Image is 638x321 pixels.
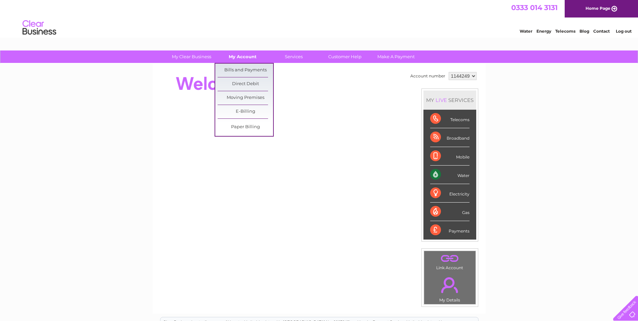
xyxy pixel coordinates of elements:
[536,29,551,34] a: Energy
[579,29,589,34] a: Blog
[215,50,270,63] a: My Account
[555,29,575,34] a: Telecoms
[218,105,273,118] a: E-Billing
[430,221,470,239] div: Payments
[424,272,476,305] td: My Details
[511,3,558,12] a: 0333 014 3131
[218,64,273,77] a: Bills and Payments
[616,29,632,34] a: Log out
[520,29,532,34] a: Water
[160,4,478,33] div: Clear Business is a trading name of Verastar Limited (registered in [GEOGRAPHIC_DATA] No. 3667643...
[430,203,470,221] div: Gas
[426,253,474,264] a: .
[430,147,470,166] div: Mobile
[218,91,273,105] a: Moving Premises
[22,17,57,38] img: logo.png
[430,184,470,203] div: Electricity
[218,77,273,91] a: Direct Debit
[423,91,476,110] div: MY SERVICES
[424,251,476,272] td: Link Account
[317,50,373,63] a: Customer Help
[409,70,447,82] td: Account number
[218,120,273,134] a: Paper Billing
[434,97,448,103] div: LIVE
[368,50,424,63] a: Make A Payment
[164,50,219,63] a: My Clear Business
[593,29,610,34] a: Contact
[430,110,470,128] div: Telecoms
[430,128,470,147] div: Broadband
[426,273,474,297] a: .
[266,50,322,63] a: Services
[430,166,470,184] div: Water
